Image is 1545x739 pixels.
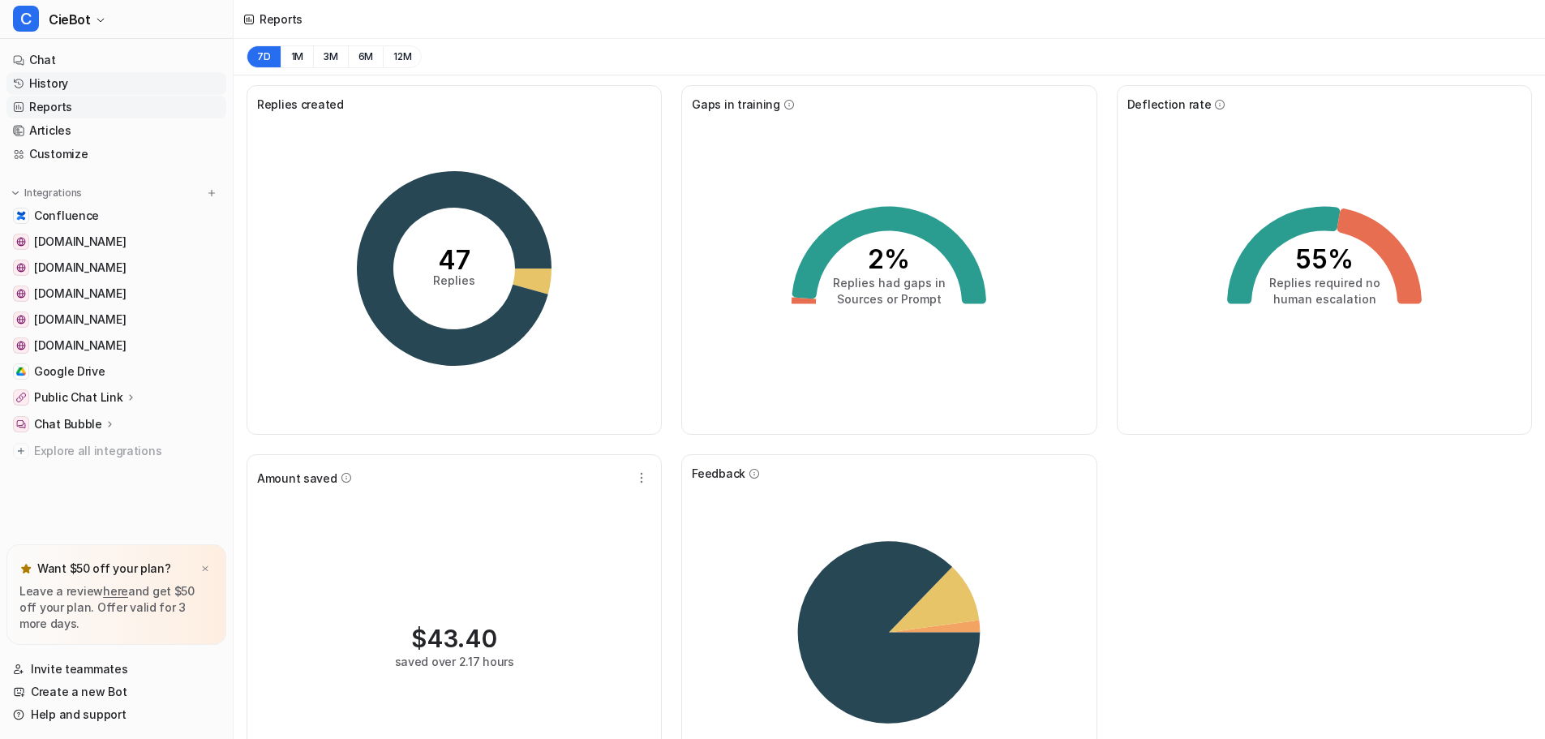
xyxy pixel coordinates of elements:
tspan: Replies required no [1268,276,1380,290]
img: cieblink.com [16,263,26,273]
span: [DOMAIN_NAME] [34,337,126,354]
span: Confluence [34,208,99,224]
a: app.cieblink.com[DOMAIN_NAME] [6,282,226,305]
span: 43.40 [427,624,497,653]
p: Chat Bubble [34,416,102,432]
span: C [13,6,39,32]
img: star [19,562,32,575]
tspan: 55% [1295,243,1354,275]
img: software.ciemetric.com [16,341,26,350]
a: Articles [6,119,226,142]
a: cienapps.com[DOMAIN_NAME] [6,230,226,253]
a: Customize [6,143,226,165]
tspan: Replies had gaps in [833,276,946,290]
button: Integrations [6,185,87,201]
a: Create a new Bot [6,681,226,703]
button: 12M [383,45,422,68]
button: 3M [313,45,348,68]
p: Want $50 off your plan? [37,561,171,577]
button: 6M [348,45,384,68]
a: Invite teammates [6,658,226,681]
tspan: Replies [433,273,475,287]
p: Integrations [24,187,82,200]
a: Chat [6,49,226,71]
button: 1M [281,45,314,68]
div: saved over 2.17 hours [395,653,514,670]
img: Public Chat Link [16,393,26,402]
div: $ [411,624,497,653]
img: Google Drive [16,367,26,376]
span: Amount saved [257,470,337,487]
span: [DOMAIN_NAME] [34,234,126,250]
img: app.cieblink.com [16,289,26,299]
p: Public Chat Link [34,389,123,406]
tspan: 2% [868,243,910,275]
span: Explore all integrations [34,438,220,464]
a: cieblink.com[DOMAIN_NAME] [6,256,226,279]
img: menu_add.svg [206,187,217,199]
img: cienapps.com [16,237,26,247]
a: ciemetric.com[DOMAIN_NAME] [6,308,226,331]
span: Replies created [257,96,344,113]
button: 7D [247,45,281,68]
span: [DOMAIN_NAME] [34,311,126,328]
div: Reports [260,11,303,28]
img: explore all integrations [13,443,29,459]
p: Leave a review and get $50 off your plan. Offer valid for 3 more days. [19,583,213,632]
tspan: human escalation [1272,292,1375,306]
a: Reports [6,96,226,118]
span: Gaps in training [692,96,780,113]
a: History [6,72,226,95]
span: CieBot [49,8,91,31]
span: Deflection rate [1127,96,1212,113]
img: Confluence [16,211,26,221]
img: ciemetric.com [16,315,26,324]
span: Feedback [692,465,745,482]
a: ConfluenceConfluence [6,204,226,227]
span: Google Drive [34,363,105,380]
span: [DOMAIN_NAME] [34,260,126,276]
img: Chat Bubble [16,419,26,429]
a: Explore all integrations [6,440,226,462]
a: Help and support [6,703,226,726]
a: software.ciemetric.com[DOMAIN_NAME] [6,334,226,357]
a: here [103,584,128,598]
tspan: Sources or Prompt [837,292,942,306]
a: Google DriveGoogle Drive [6,360,226,383]
tspan: 47 [438,244,470,276]
img: expand menu [10,187,21,199]
span: [DOMAIN_NAME] [34,286,126,302]
img: x [200,564,210,574]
